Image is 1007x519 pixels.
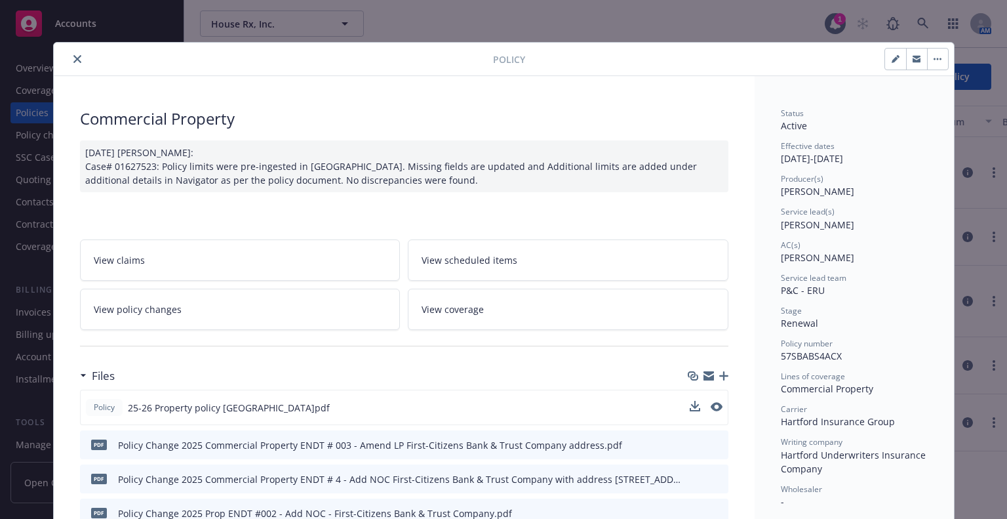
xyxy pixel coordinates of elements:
button: download file [690,401,700,411]
span: Carrier [781,404,807,415]
span: pdf [91,508,107,518]
a: View policy changes [80,289,401,330]
span: Effective dates [781,140,835,152]
a: View scheduled items [408,239,728,281]
span: Stage [781,305,802,316]
button: preview file [711,402,722,411]
span: pdf [91,440,107,449]
span: pdf [91,474,107,484]
span: Service lead(s) [781,206,835,217]
span: View claims [94,253,145,267]
div: Files [80,367,115,384]
button: download file [690,401,700,415]
div: Commercial Property [80,108,728,130]
span: Lines of coverage [781,371,845,382]
div: Policy Change 2025 Commercial Property ENDT # 003 - Amend LP First-Citizens Bank & Trust Company ... [118,438,622,452]
span: P&C - ERU [781,284,825,297]
span: - [781,495,784,508]
a: View coverage [408,289,728,330]
span: [PERSON_NAME] [781,185,854,197]
span: 57SBABS4ACX [781,350,842,362]
div: Commercial Property [781,382,928,396]
span: View coverage [422,302,484,316]
button: close [69,51,85,67]
span: AC(s) [781,239,800,251]
span: Producer(s) [781,173,823,184]
button: download file [690,438,701,452]
span: [PERSON_NAME] [781,218,854,231]
span: Writing company [781,436,842,447]
span: Wholesaler [781,484,822,495]
span: Renewal [781,317,818,329]
button: download file [690,472,701,486]
div: [DATE] [PERSON_NAME]: Case# 01627523: Policy limits were pre-ingested in [GEOGRAPHIC_DATA]. Missi... [80,140,728,192]
button: preview file [711,401,722,415]
div: [DATE] - [DATE] [781,140,928,165]
span: View scheduled items [422,253,517,267]
span: Status [781,108,804,119]
span: Active [781,119,807,132]
span: Policy [493,52,525,66]
span: Service lead team [781,272,846,283]
span: 25-26 Property policy [GEOGRAPHIC_DATA]pdf [128,401,330,415]
span: [PERSON_NAME] [781,251,854,264]
span: View policy changes [94,302,182,316]
span: Hartford Insurance Group [781,415,895,428]
span: Policy number [781,338,833,349]
a: View claims [80,239,401,281]
span: Hartford Underwriters Insurance Company [781,449,928,475]
span: Policy [91,402,117,413]
div: Policy Change 2025 Commercial Property ENDT # 4 - Add NOC First-Citizens Bank & Trust Company wit... [118,472,685,486]
h3: Files [92,367,115,384]
button: preview file [711,472,723,486]
button: preview file [711,438,723,452]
